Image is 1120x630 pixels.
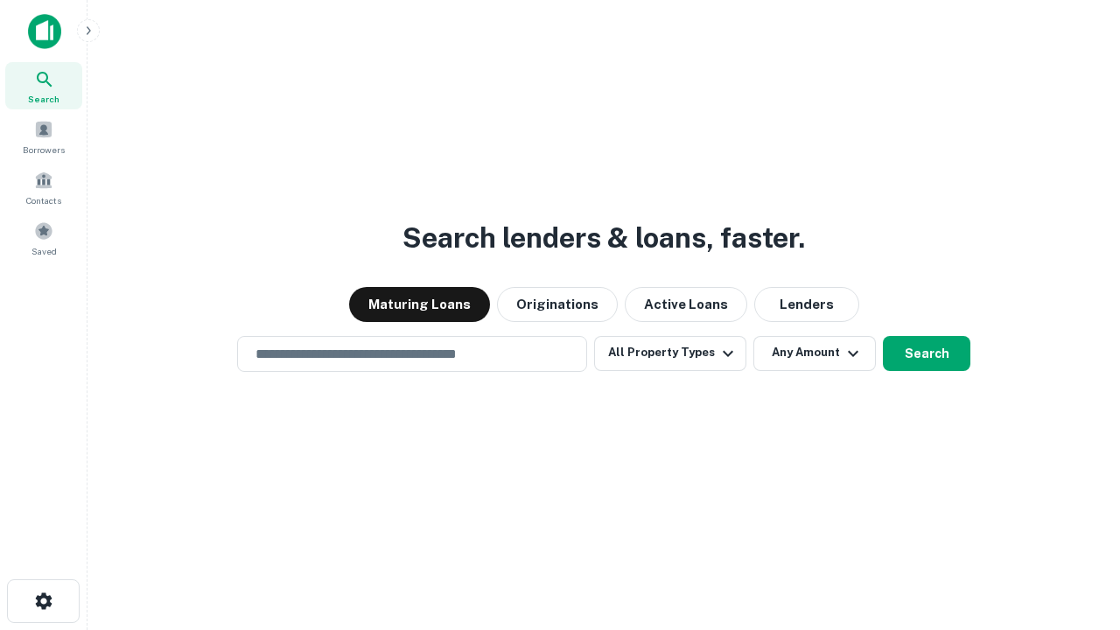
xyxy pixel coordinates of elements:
[753,336,876,371] button: Any Amount
[28,14,61,49] img: capitalize-icon.png
[402,217,805,259] h3: Search lenders & loans, faster.
[349,287,490,322] button: Maturing Loans
[5,164,82,211] a: Contacts
[5,113,82,160] a: Borrowers
[26,193,61,207] span: Contacts
[883,336,970,371] button: Search
[23,143,65,157] span: Borrowers
[5,62,82,109] a: Search
[497,287,618,322] button: Originations
[5,214,82,262] a: Saved
[31,244,57,258] span: Saved
[28,92,59,106] span: Search
[625,287,747,322] button: Active Loans
[754,287,859,322] button: Lenders
[1032,490,1120,574] iframe: Chat Widget
[594,336,746,371] button: All Property Types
